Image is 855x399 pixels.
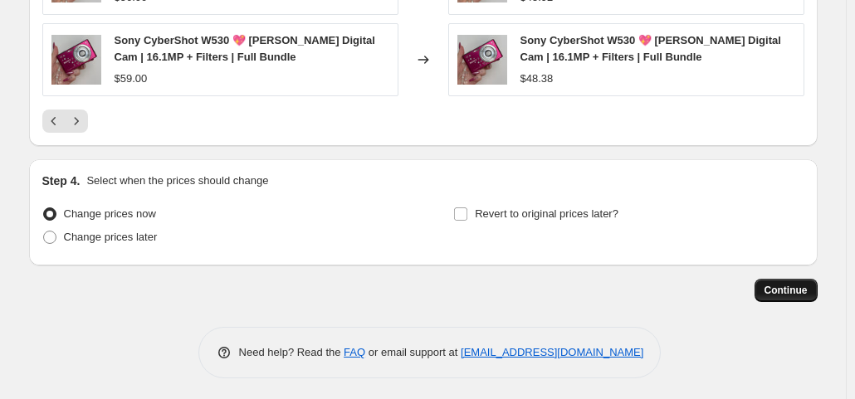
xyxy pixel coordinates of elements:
[475,207,618,220] span: Revert to original prices later?
[51,35,101,85] img: pic_0a99c491-b55f-4cc2-996a-cb5b73a48df9_80x.jpg
[115,34,375,63] span: Sony CyberShot W530 💖 [PERSON_NAME] Digital Cam | 16.1MP + Filters | Full Bundle
[42,109,88,133] nav: Pagination
[461,346,643,358] a: [EMAIL_ADDRESS][DOMAIN_NAME]
[42,109,66,133] button: Previous
[755,279,818,302] button: Continue
[520,71,554,87] div: $48.38
[86,173,268,189] p: Select when the prices should change
[765,284,808,297] span: Continue
[65,109,88,133] button: Next
[457,35,507,85] img: pic_0a99c491-b55f-4cc2-996a-cb5b73a48df9_80x.jpg
[64,207,156,220] span: Change prices now
[239,346,344,358] span: Need help? Read the
[115,71,148,87] div: $59.00
[365,346,461,358] span: or email support at
[520,34,781,63] span: Sony CyberShot W530 💖 [PERSON_NAME] Digital Cam | 16.1MP + Filters | Full Bundle
[42,173,81,189] h2: Step 4.
[344,346,365,358] a: FAQ
[64,231,158,243] span: Change prices later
